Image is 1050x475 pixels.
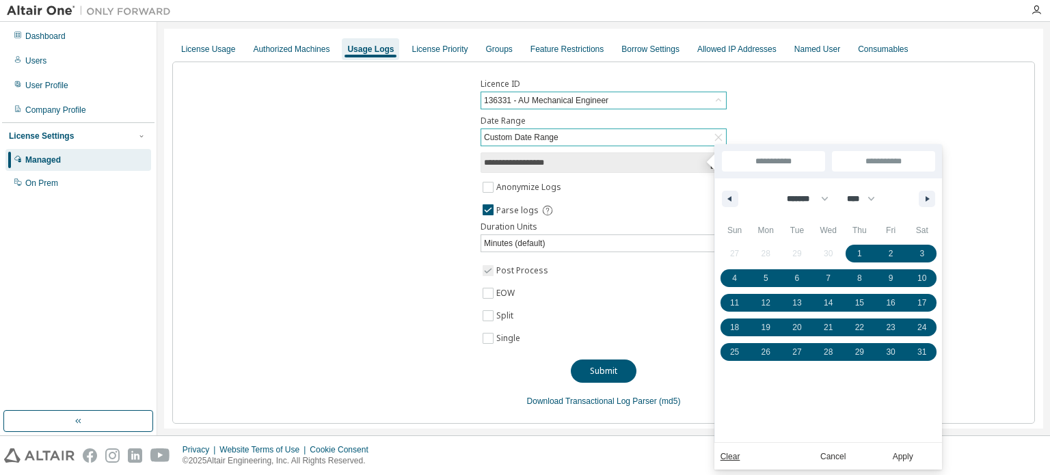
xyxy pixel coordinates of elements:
button: 9 [875,266,906,290]
span: 16 [886,290,895,315]
div: License Priority [412,44,468,55]
span: 31 [917,340,926,364]
span: Sun [719,219,751,241]
label: Split [496,308,516,324]
button: 8 [844,266,876,290]
span: 26 [762,340,770,364]
div: Named User [794,44,840,55]
span: 10 [917,266,926,290]
img: altair_logo.svg [4,448,75,463]
label: Anonymize Logs [496,179,564,195]
div: Custom Date Range [482,130,561,145]
button: Submit [571,359,636,383]
span: Fri [875,219,906,241]
span: 4 [732,266,737,290]
label: EOW [496,285,517,301]
a: Clear [721,450,740,463]
div: User Profile [25,80,68,91]
div: Feature Restrictions [530,44,604,55]
span: 7 [826,266,831,290]
button: 25 [719,340,751,364]
button: 30 [875,340,906,364]
span: Last Month [714,297,728,333]
a: (md5) [659,396,680,406]
button: 27 [781,340,813,364]
label: Date Range [481,116,727,126]
button: 18 [719,315,751,340]
button: 11 [719,290,751,315]
div: Usage Logs [347,44,394,55]
button: 15 [844,290,876,315]
span: 5 [764,266,768,290]
span: 17 [917,290,926,315]
span: 13 [792,290,801,315]
div: Custom Date Range [481,129,726,146]
span: Mon [750,219,781,241]
div: Users [25,55,46,66]
span: Wed [813,219,844,241]
span: This Month [714,262,728,297]
span: 28 [824,340,833,364]
span: 30 [886,340,895,364]
span: Last Week [714,226,728,262]
div: Borrow Settings [621,44,679,55]
span: This Week [714,191,728,226]
img: Altair One [7,4,178,18]
span: [DATE] [714,144,728,167]
button: 22 [844,315,876,340]
button: 4 [719,266,751,290]
button: 31 [906,340,938,364]
button: 2 [875,241,906,266]
div: Privacy [183,444,219,455]
button: Apply [870,450,936,463]
span: 1 [857,241,862,266]
span: 24 [917,315,926,340]
div: Managed [25,154,61,165]
div: Minutes (default) [482,236,547,251]
span: 18 [730,315,739,340]
div: Cookie Consent [310,444,376,455]
div: Authorized Machines [253,44,329,55]
img: youtube.svg [150,448,170,463]
span: 9 [889,266,893,290]
button: 29 [844,340,876,364]
button: 6 [781,266,813,290]
div: On Prem [25,178,58,189]
span: [DATE] [714,167,728,191]
label: Single [496,330,523,347]
span: 20 [792,315,801,340]
button: 3 [906,241,938,266]
span: 27 [792,340,801,364]
img: linkedin.svg [128,448,142,463]
label: Post Process [496,262,551,279]
div: Consumables [858,44,908,55]
span: 29 [855,340,864,364]
button: 10 [906,266,938,290]
label: Duration Units [481,221,727,232]
span: Parse logs [496,205,539,216]
p: © 2025 Altair Engineering, Inc. All Rights Reserved. [183,455,377,467]
div: License Settings [9,131,74,141]
div: Groups [486,44,513,55]
span: 25 [730,340,739,364]
span: Sat [906,219,938,241]
div: 136331 - AU Mechanical Engineer [482,93,610,108]
button: Cancel [800,450,866,463]
span: 6 [795,266,800,290]
span: 22 [855,315,864,340]
div: Website Terms of Use [219,444,310,455]
button: 5 [750,266,781,290]
span: 15 [855,290,864,315]
button: 1 [844,241,876,266]
button: 12 [750,290,781,315]
button: 21 [813,315,844,340]
label: Licence ID [481,79,727,90]
div: Dashboard [25,31,66,42]
img: instagram.svg [105,448,120,463]
span: 14 [824,290,833,315]
span: 23 [886,315,895,340]
div: License Usage [181,44,235,55]
span: 8 [857,266,862,290]
button: 26 [750,340,781,364]
div: Minutes (default) [481,235,726,252]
